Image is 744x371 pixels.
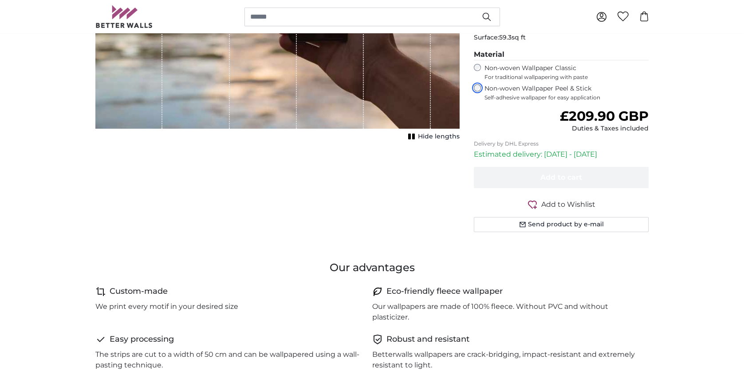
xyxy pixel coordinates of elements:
[405,130,460,143] button: Hide lengths
[540,173,582,182] span: Add to cart
[474,49,649,60] legend: Material
[372,301,642,323] p: Our wallpapers are made of 100% fleece. Without PVC and without plasticizer.
[95,5,153,28] img: Betterwalls
[560,108,649,124] span: £209.90 GBP
[110,333,174,346] h4: Easy processing
[110,285,168,298] h4: Custom-made
[95,349,365,371] p: The strips are cut to a width of 50 cm and can be wallpapered using a wall-pasting technique.
[474,217,649,232] button: Send product by e-mail
[95,301,238,312] p: We print every motif in your desired size
[95,260,649,275] h3: Our advantages
[560,124,649,133] div: Duties & Taxes included
[484,64,649,81] label: Non-woven Wallpaper Classic
[474,167,649,188] button: Add to cart
[484,74,649,81] span: For traditional wallpapering with paste
[474,33,649,42] p: Surface:
[372,349,642,371] p: Betterwalls wallpapers are crack-bridging, impact-resistant and extremely resistant to light.
[474,199,649,210] button: Add to Wishlist
[484,94,649,101] span: Self-adhesive wallpaper for easy application
[386,333,469,346] h4: Robust and resistant
[484,84,649,101] label: Non-woven Wallpaper Peel & Stick
[541,199,595,210] span: Add to Wishlist
[386,285,503,298] h4: Eco-friendly fleece wallpaper
[474,149,649,160] p: Estimated delivery: [DATE] - [DATE]
[418,132,460,141] span: Hide lengths
[499,33,526,41] span: 59.3sq ft
[474,140,649,147] p: Delivery by DHL Express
